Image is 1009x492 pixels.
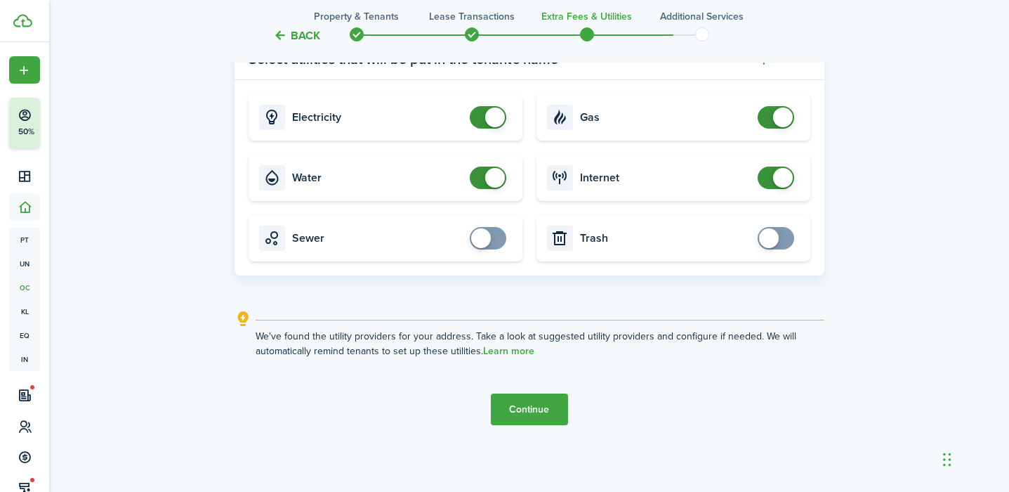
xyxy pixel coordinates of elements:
[256,329,824,358] explanation-description: We've found the utility providers for your address. Take a look at suggested utility providers an...
[273,28,320,43] button: Back
[580,171,751,184] card-title: Internet
[314,9,399,24] h3: Property & Tenants
[9,299,40,323] a: kl
[429,9,515,24] h3: Lease Transactions
[292,111,463,124] card-title: Electricity
[943,439,951,481] div: Drag
[9,98,126,148] button: 50%
[18,126,35,138] p: 50%
[580,111,751,124] card-title: Gas
[13,14,32,27] img: TenantCloud
[9,276,40,299] a: oc
[9,252,40,276] a: un
[292,232,463,245] card-title: Sewer
[9,347,40,371] a: in
[9,56,40,84] button: Open menu
[9,228,40,252] a: pt
[491,394,568,425] button: Continue
[939,425,1009,492] iframe: Chat Widget
[235,311,252,328] i: outline
[483,346,534,357] a: Learn more
[9,323,40,347] a: eq
[580,232,751,245] card-title: Trash
[292,171,463,184] card-title: Water
[541,9,632,24] h3: Extra fees & Utilities
[660,9,744,24] h3: Additional Services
